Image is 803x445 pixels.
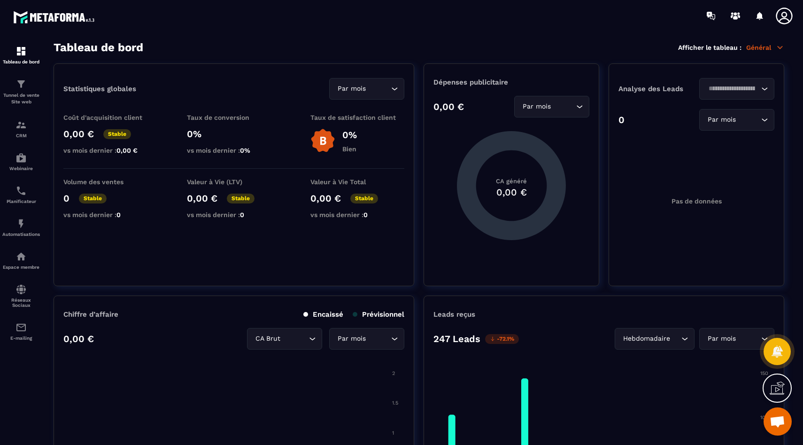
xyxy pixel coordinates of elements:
p: Taux de satisfaction client [310,114,404,121]
p: Afficher le tableau : [678,44,741,51]
span: Par mois [520,101,553,112]
p: Chiffre d’affaire [63,310,118,319]
tspan: 100 [760,414,769,421]
p: 0,00 € [310,193,341,204]
p: Coût d'acquisition client [63,114,157,121]
p: Stable [350,194,378,203]
a: formationformationTableau de bord [2,39,40,71]
p: Analyse des Leads [618,85,696,93]
span: Par mois [335,334,368,344]
div: Search for option [699,78,774,100]
div: Search for option [514,96,589,117]
img: automations [15,218,27,229]
p: 247 Leads [433,333,480,344]
p: 0% [187,128,281,140]
a: automationsautomationsAutomatisations [2,211,40,244]
tspan: 2 [392,370,395,376]
p: Réseaux Sociaux [2,297,40,308]
p: CRM [2,133,40,138]
input: Search for option [705,84,759,94]
img: logo [13,8,98,26]
p: Leads reçus [433,310,475,319]
span: 0 [363,211,368,219]
p: Tableau de bord [2,59,40,64]
p: Pas de données [672,197,722,205]
p: Statistiques globales [63,85,136,93]
p: 0 [618,114,625,125]
p: Tunnel de vente Site web [2,92,40,105]
div: Search for option [615,328,695,350]
div: Search for option [329,328,404,350]
p: vs mois dernier : [187,147,281,154]
input: Search for option [282,334,307,344]
tspan: 1 [392,430,394,436]
p: Webinaire [2,166,40,171]
a: formationformationCRM [2,112,40,145]
p: 0 [63,193,69,204]
a: formationformationTunnel de vente Site web [2,71,40,112]
img: formation [15,78,27,90]
p: Prévisionnel [353,310,404,319]
p: vs mois dernier : [310,211,404,219]
p: Valeur à Vie (LTV) [187,178,281,186]
span: Par mois [705,334,738,344]
div: Search for option [329,78,404,100]
p: 0,00 € [63,128,94,140]
h3: Tableau de bord [54,41,143,54]
p: 0,00 € [433,101,464,112]
div: Search for option [247,328,322,350]
input: Search for option [672,334,679,344]
p: 0,00 € [187,193,217,204]
span: 0 [240,211,244,219]
img: automations [15,152,27,164]
p: vs mois dernier : [63,211,157,219]
img: scheduler [15,185,27,196]
p: Valeur à Vie Total [310,178,404,186]
p: Encaissé [303,310,343,319]
p: Général [746,43,784,52]
img: email [15,322,27,333]
input: Search for option [368,84,389,94]
p: Automatisations [2,232,40,237]
div: Search for option [699,328,774,350]
p: Espace membre [2,265,40,270]
tspan: 1.5 [392,400,398,406]
span: 0,00 € [116,147,138,154]
p: Stable [79,194,107,203]
p: Taux de conversion [187,114,281,121]
span: Par mois [335,84,368,94]
p: vs mois dernier : [187,211,281,219]
img: formation [15,119,27,131]
input: Search for option [553,101,574,112]
span: 0 [116,211,121,219]
p: Dépenses publicitaire [433,78,589,86]
div: Search for option [699,109,774,131]
p: E-mailing [2,336,40,341]
input: Search for option [368,334,389,344]
span: Hebdomadaire [621,334,672,344]
img: formation [15,46,27,57]
p: 0% [342,129,357,141]
img: automations [15,251,27,262]
p: Volume des ventes [63,178,157,186]
input: Search for option [738,115,759,125]
tspan: 150 [760,370,768,376]
p: Stable [227,194,255,203]
p: Bien [342,145,357,153]
p: vs mois dernier : [63,147,157,154]
img: social-network [15,284,27,295]
span: Par mois [705,115,738,125]
img: b-badge-o.b3b20ee6.svg [310,128,335,153]
a: schedulerschedulerPlanificateur [2,178,40,211]
input: Search for option [738,334,759,344]
a: emailemailE-mailing [2,315,40,348]
p: Planificateur [2,199,40,204]
a: social-networksocial-networkRéseaux Sociaux [2,277,40,315]
a: automationsautomationsEspace membre [2,244,40,277]
p: 0,00 € [63,333,94,344]
div: Ouvrir le chat [764,407,792,436]
p: Stable [103,129,131,139]
a: automationsautomationsWebinaire [2,145,40,178]
p: -72.1% [485,334,519,344]
span: CA Brut [253,334,282,344]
